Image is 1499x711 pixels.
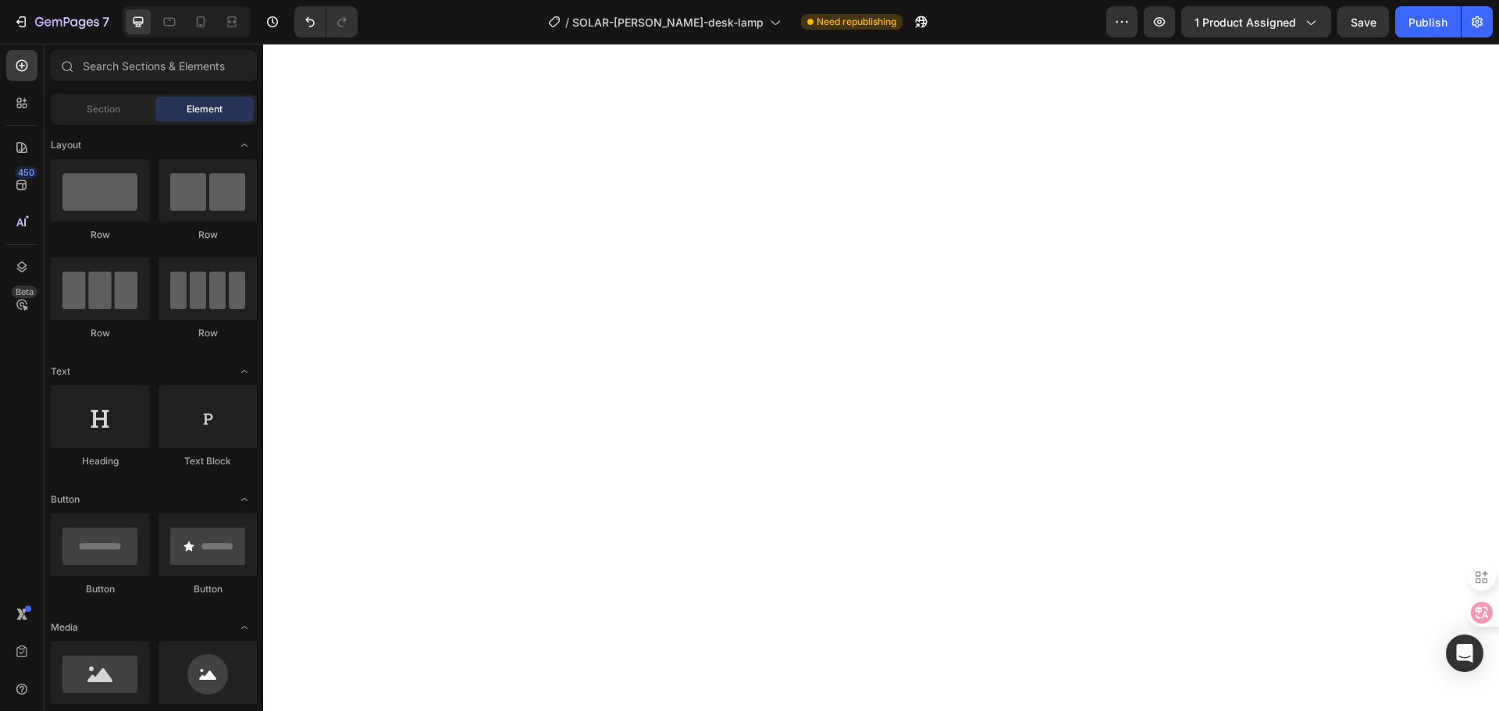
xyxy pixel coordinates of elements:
[51,620,78,635] span: Media
[158,582,257,596] div: Button
[51,138,81,152] span: Layout
[1337,6,1389,37] button: Save
[51,364,70,379] span: Text
[232,487,257,512] span: Toggle open
[102,12,109,31] p: 7
[51,326,149,340] div: Row
[1195,14,1296,30] span: 1 product assigned
[6,6,116,37] button: 7
[51,492,80,507] span: Button
[158,228,257,242] div: Row
[158,326,257,340] div: Row
[87,102,120,116] span: Section
[232,615,257,640] span: Toggle open
[51,50,257,81] input: Search Sections & Elements
[187,102,223,116] span: Element
[15,166,37,179] div: 450
[1181,6,1331,37] button: 1 product assigned
[263,44,1499,711] iframe: Design area
[51,228,149,242] div: Row
[572,14,764,30] span: SOLAR-[PERSON_NAME]-desk-lamp
[51,582,149,596] div: Button
[565,14,569,30] span: /
[294,6,358,37] div: Undo/Redo
[232,133,257,158] span: Toggle open
[817,15,896,29] span: Need republishing
[1395,6,1461,37] button: Publish
[1351,16,1376,29] span: Save
[51,454,149,468] div: Heading
[1446,635,1483,672] div: Open Intercom Messenger
[12,286,37,298] div: Beta
[158,454,257,468] div: Text Block
[1408,14,1447,30] div: Publish
[232,359,257,384] span: Toggle open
